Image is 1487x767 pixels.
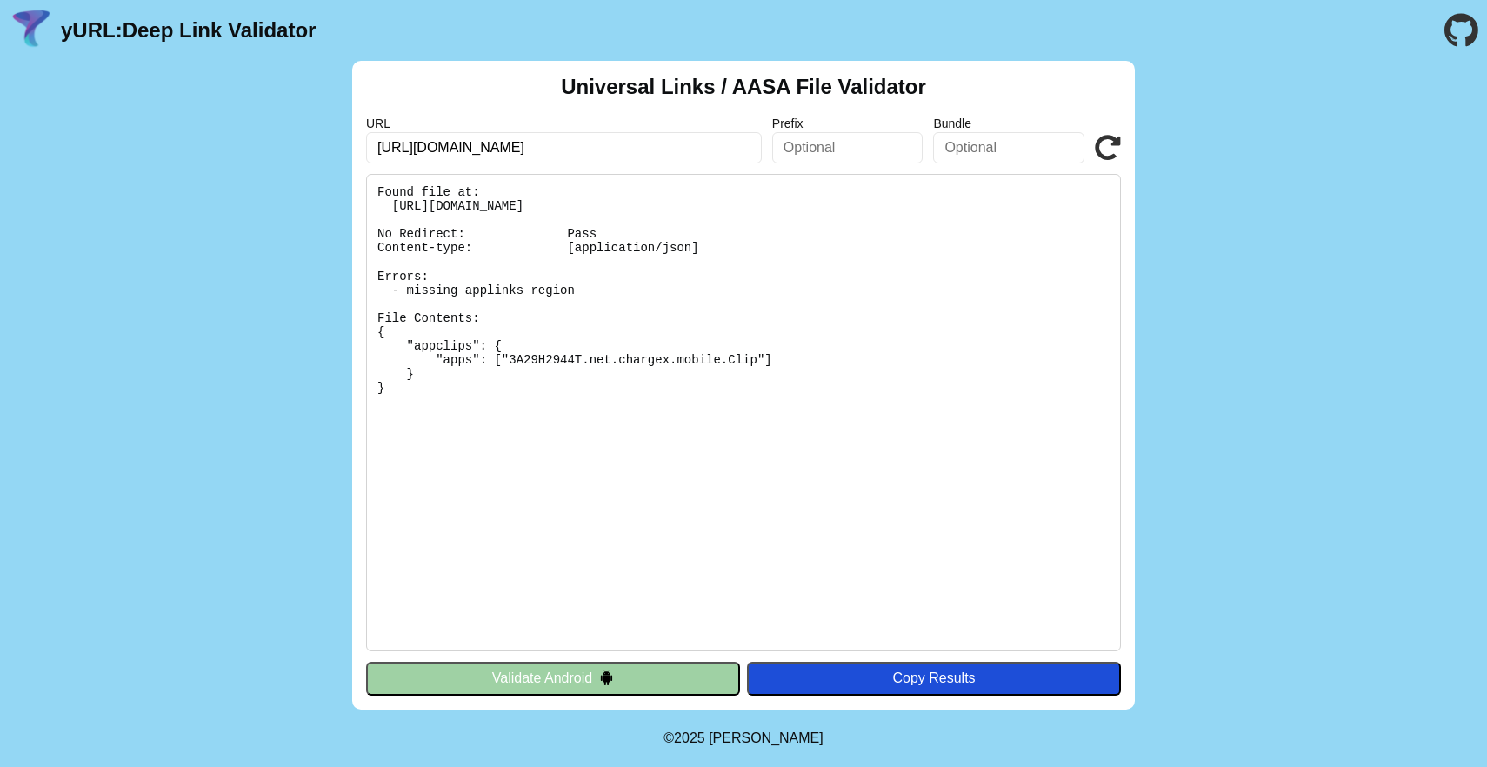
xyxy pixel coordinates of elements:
button: Validate Android [366,662,740,695]
span: 2025 [674,730,705,745]
label: Prefix [772,117,924,130]
label: Bundle [933,117,1084,130]
h2: Universal Links / AASA File Validator [561,75,926,99]
img: yURL Logo [9,8,54,53]
label: URL [366,117,762,130]
button: Copy Results [747,662,1121,695]
input: Optional [933,132,1084,163]
div: Copy Results [756,670,1112,686]
a: yURL:Deep Link Validator [61,18,316,43]
input: Required [366,132,762,163]
input: Optional [772,132,924,163]
a: Michael Ibragimchayev's Personal Site [709,730,824,745]
footer: © [663,710,823,767]
img: droidIcon.svg [599,670,614,685]
pre: Found file at: [URL][DOMAIN_NAME] No Redirect: Pass Content-type: [application/json] Errors: - mi... [366,174,1121,651]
